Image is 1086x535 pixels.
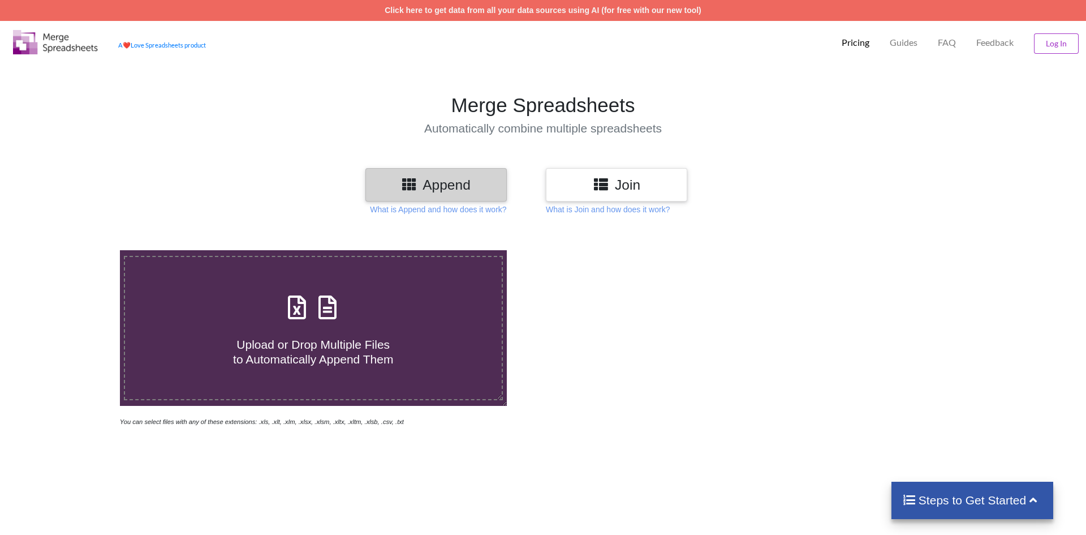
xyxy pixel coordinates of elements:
i: You can select files with any of these extensions: .xls, .xlt, .xlm, .xlsx, .xlsm, .xltx, .xltm, ... [120,418,404,425]
p: What is Append and how does it work? [370,204,506,215]
a: Click here to get data from all your data sources using AI (for free with our new tool) [385,6,701,15]
h3: Join [554,177,679,193]
a: AheartLove Spreadsheets product [118,41,206,49]
h3: Append [374,177,498,193]
p: FAQ [938,37,956,49]
span: Feedback [976,38,1014,47]
span: Upload or Drop Multiple Files to Automatically Append Them [233,338,393,365]
h4: Steps to Get Started [903,493,1042,507]
span: heart [123,41,131,49]
img: Logo.png [13,30,98,54]
p: Pricing [842,37,869,49]
p: Guides [890,37,917,49]
p: What is Join and how does it work? [546,204,670,215]
button: Log In [1034,33,1079,54]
